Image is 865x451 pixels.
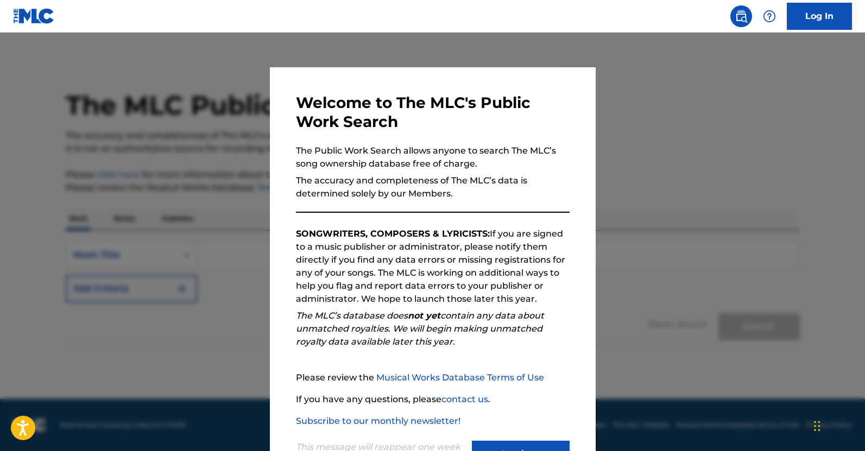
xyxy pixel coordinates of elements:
[296,371,570,384] p: Please review the
[763,10,776,23] img: help
[408,310,440,321] strong: not yet
[759,5,780,27] div: Help
[296,174,570,200] p: The accuracy and completeness of The MLC’s data is determined solely by our Members.
[296,228,490,239] strong: SONGWRITERS, COMPOSERS & LYRICISTS:
[735,10,748,23] img: search
[296,416,460,426] a: Subscribe to our monthly newsletter!
[296,227,570,306] p: If you are signed to a music publisher or administrator, please notify them directly if you find ...
[730,5,752,27] a: Public Search
[296,144,570,170] p: The Public Work Search allows anyone to search The MLC’s song ownership database free of charge.
[296,393,570,406] p: If you have any questions, please .
[376,372,544,383] a: Musical Works Database Terms of Use
[814,410,820,442] div: Drag
[296,93,570,131] h3: Welcome to The MLC's Public Work Search
[296,310,544,347] em: The MLC’s database does contain any data about unmatched royalties. We will begin making unmatche...
[811,399,865,451] iframe: Chat Widget
[441,394,488,404] a: contact us
[787,3,852,30] a: Log In
[13,8,55,24] img: MLC Logo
